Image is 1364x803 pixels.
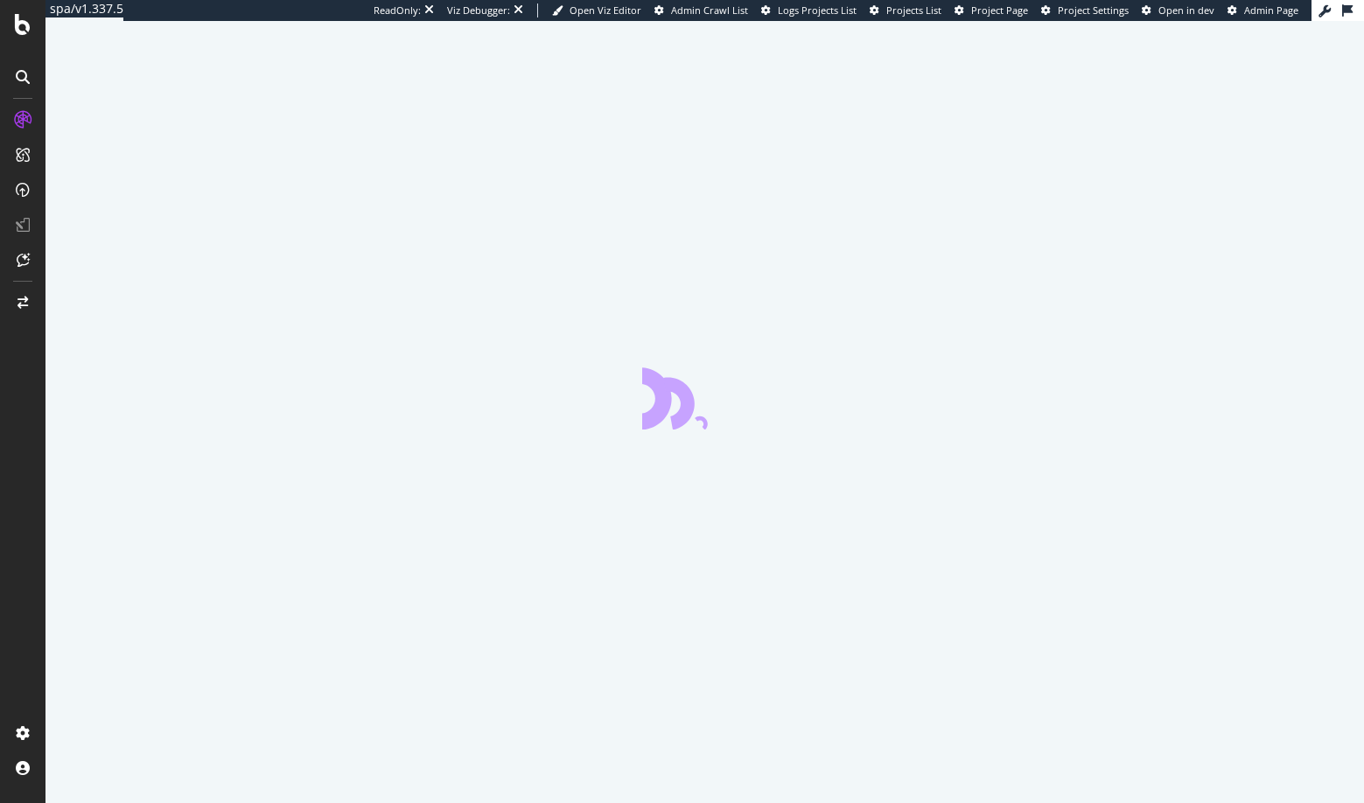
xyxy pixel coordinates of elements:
[761,3,857,17] a: Logs Projects List
[1158,3,1214,17] span: Open in dev
[374,3,421,17] div: ReadOnly:
[552,3,641,17] a: Open Viz Editor
[671,3,748,17] span: Admin Crawl List
[971,3,1028,17] span: Project Page
[1058,3,1129,17] span: Project Settings
[1228,3,1298,17] a: Admin Page
[570,3,641,17] span: Open Viz Editor
[1244,3,1298,17] span: Admin Page
[654,3,748,17] a: Admin Crawl List
[886,3,941,17] span: Projects List
[778,3,857,17] span: Logs Projects List
[1142,3,1214,17] a: Open in dev
[1041,3,1129,17] a: Project Settings
[955,3,1028,17] a: Project Page
[870,3,941,17] a: Projects List
[447,3,510,17] div: Viz Debugger:
[642,367,768,429] div: animation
